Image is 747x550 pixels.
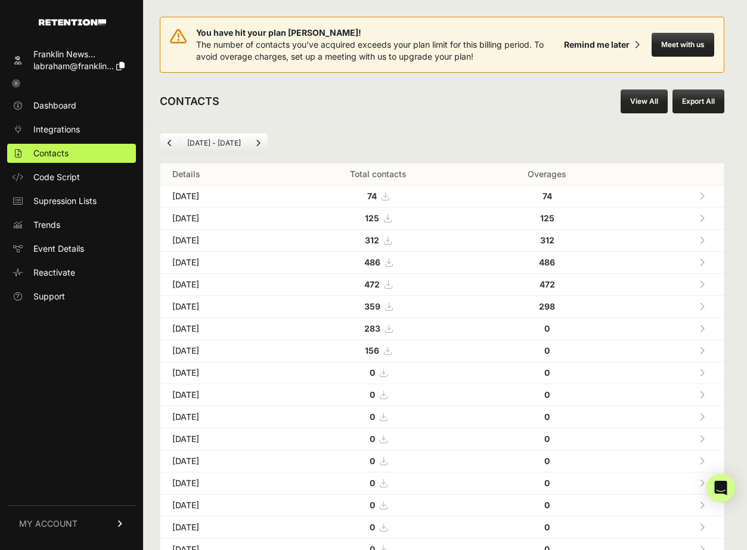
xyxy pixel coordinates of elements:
td: [DATE] [160,384,283,406]
a: Support [7,287,136,306]
strong: 0 [544,323,550,333]
span: MY ACCOUNT [19,518,78,530]
span: Supression Lists [33,195,97,207]
div: Franklin News... [33,48,125,60]
strong: 156 [365,345,379,356]
a: Reactivate [7,263,136,282]
th: Overages [473,163,621,186]
strong: 472 [540,279,555,289]
td: [DATE] [160,340,283,362]
th: Details [160,163,283,186]
strong: 0 [370,367,375,378]
span: Code Script [33,171,80,183]
a: Supression Lists [7,191,136,211]
strong: 0 [544,412,550,422]
a: Integrations [7,120,136,139]
span: Dashboard [33,100,76,112]
strong: 0 [544,522,550,532]
a: Contacts [7,144,136,163]
a: Event Details [7,239,136,258]
strong: 0 [370,522,375,532]
span: Support [33,291,65,302]
td: [DATE] [160,362,283,384]
td: [DATE] [160,208,283,230]
strong: 359 [364,301,380,311]
div: Remind me later [564,39,630,51]
a: Next [249,134,268,153]
strong: 0 [544,367,550,378]
td: [DATE] [160,472,283,495]
a: 156 [365,345,391,356]
strong: 486 [364,257,380,267]
a: Dashboard [7,96,136,115]
strong: 0 [544,390,550,400]
a: 472 [364,279,392,289]
strong: 0 [370,478,375,488]
span: Reactivate [33,267,75,279]
td: [DATE] [160,186,283,208]
strong: 74 [367,191,377,201]
strong: 0 [370,500,375,510]
td: [DATE] [160,495,283,517]
strong: 312 [365,235,379,245]
strong: 486 [539,257,555,267]
th: Total contacts [283,163,473,186]
td: [DATE] [160,252,283,274]
a: 486 [364,257,392,267]
strong: 0 [544,500,550,510]
span: Integrations [33,123,80,135]
strong: 125 [365,213,379,223]
a: 312 [365,235,391,245]
td: [DATE] [160,274,283,296]
strong: 0 [370,390,375,400]
strong: 312 [540,235,554,245]
strong: 0 [370,412,375,422]
button: Meet with us [652,33,714,57]
a: Trends [7,215,136,234]
span: Event Details [33,243,84,255]
strong: 298 [539,301,555,311]
a: Franklin News... labraham@franklin... [7,45,136,76]
td: [DATE] [160,428,283,450]
a: 125 [365,213,391,223]
strong: 74 [543,191,552,201]
td: [DATE] [160,406,283,428]
li: [DATE] - [DATE] [179,138,248,148]
span: The number of contacts you've acquired exceeds your plan limit for this billing period. To avoid ... [196,39,544,61]
a: 74 [367,191,389,201]
button: Remind me later [559,34,644,55]
td: [DATE] [160,450,283,472]
h2: CONTACTS [160,93,219,110]
span: labraham@franklin... [33,61,114,71]
button: Export All [672,89,724,113]
strong: 0 [544,345,550,356]
a: Previous [160,134,179,153]
a: 359 [364,301,392,311]
a: Code Script [7,168,136,187]
span: You have hit your plan [PERSON_NAME]! [196,27,559,39]
a: 283 [364,323,392,333]
strong: 0 [544,434,550,444]
strong: 472 [364,279,380,289]
td: [DATE] [160,296,283,318]
img: Retention.com [39,19,106,26]
strong: 0 [544,478,550,488]
div: Open Intercom Messenger [706,474,735,502]
span: Trends [33,219,60,231]
td: [DATE] [160,230,283,252]
span: Contacts [33,147,69,159]
strong: 125 [540,213,554,223]
strong: 0 [370,456,375,466]
a: View All [621,89,668,113]
strong: 0 [370,434,375,444]
strong: 283 [364,323,380,333]
td: [DATE] [160,517,283,539]
a: MY ACCOUNT [7,505,136,542]
td: [DATE] [160,318,283,340]
strong: 0 [544,456,550,466]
